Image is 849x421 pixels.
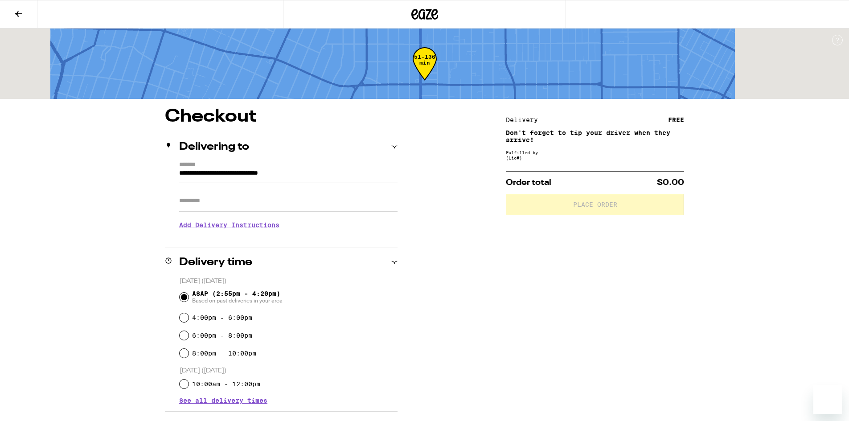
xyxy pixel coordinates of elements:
button: See all delivery times [179,397,267,404]
span: Place Order [573,201,617,208]
span: Order total [506,179,551,187]
h2: Delivery time [179,257,252,268]
h3: Add Delivery Instructions [179,215,398,235]
button: Place Order [506,194,684,215]
p: We'll contact you at [PHONE_NUMBER] when we arrive [179,235,398,242]
div: FREE [668,117,684,123]
p: Don't forget to tip your driver when they arrive! [506,129,684,143]
div: Delivery [506,117,544,123]
p: [DATE] ([DATE]) [180,367,398,375]
h2: Delivering to [179,142,249,152]
span: $0.00 [657,179,684,187]
div: 51-136 min [413,54,437,87]
div: Fulfilled by (Lic# ) [506,150,684,160]
label: 4:00pm - 6:00pm [192,314,252,321]
iframe: Button to launch messaging window [813,385,842,414]
label: 6:00pm - 8:00pm [192,332,252,339]
p: [DATE] ([DATE]) [180,277,398,286]
label: 10:00am - 12:00pm [192,380,260,388]
label: 8:00pm - 10:00pm [192,350,256,357]
span: ASAP (2:55pm - 4:20pm) [192,290,283,304]
h1: Checkout [165,108,398,126]
span: Based on past deliveries in your area [192,297,283,304]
